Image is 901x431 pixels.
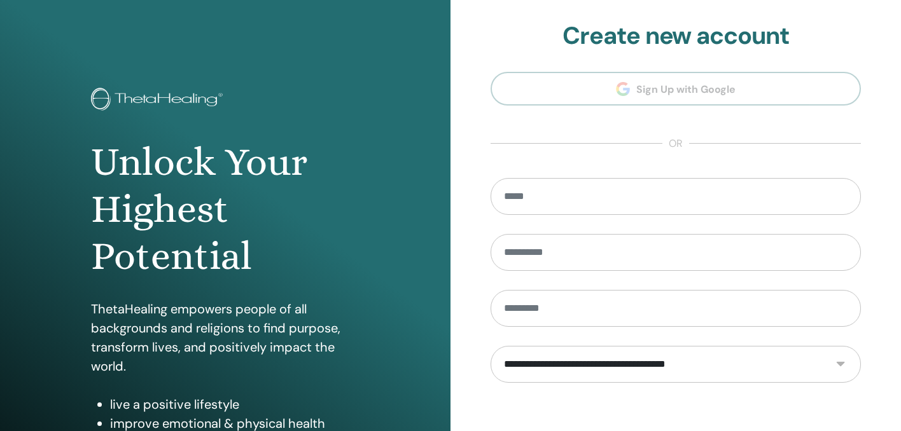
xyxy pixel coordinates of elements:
p: ThetaHealing empowers people of all backgrounds and religions to find purpose, transform lives, a... [91,299,360,376]
span: or [662,136,689,151]
h2: Create new account [491,22,861,51]
li: live a positive lifestyle [110,395,360,414]
h1: Unlock Your Highest Potential [91,139,360,280]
